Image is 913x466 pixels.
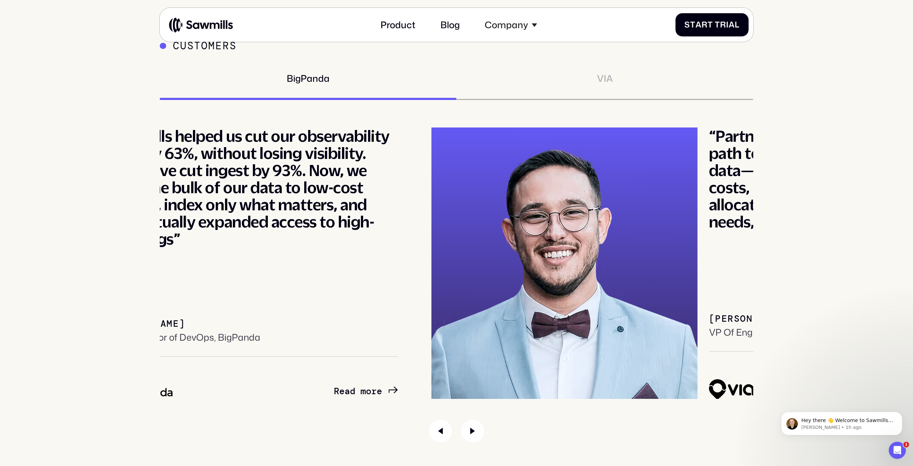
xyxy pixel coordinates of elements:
[287,73,330,84] div: BigPanda
[735,20,740,30] span: l
[104,332,260,343] div: Senior Director of DevOps, BigPanda
[104,127,398,247] div: “Sawmills helped us cut our observability costs by 63%, without losing visibility. And we’ve cut ...
[366,386,371,397] span: o
[361,386,366,397] span: m
[461,420,484,442] div: Next slide
[695,20,702,30] span: a
[173,40,237,52] div: Customers
[334,386,339,397] span: R
[371,386,377,397] span: r
[377,386,382,397] span: e
[478,12,544,37] div: Company
[597,73,613,84] div: VIA
[729,20,735,30] span: a
[345,386,350,397] span: a
[709,314,790,325] div: [PERSON_NAME]
[350,386,355,397] span: d
[903,442,909,447] span: 1
[434,12,466,37] a: Blog
[334,386,398,397] a: Readmore
[429,420,452,442] div: Previous slide
[889,442,906,459] iframe: Intercom live chat
[708,20,713,30] span: t
[485,19,528,30] div: Company
[675,13,749,36] a: StartTrial
[104,127,698,399] div: 1 / 2
[720,20,726,30] span: r
[104,319,185,330] div: [PERSON_NAME]
[702,20,708,30] span: r
[690,20,695,30] span: t
[339,386,345,397] span: e
[726,20,729,30] span: i
[770,397,913,447] iframe: Intercom notifications message
[373,12,422,37] a: Product
[715,20,720,30] span: T
[684,20,690,30] span: S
